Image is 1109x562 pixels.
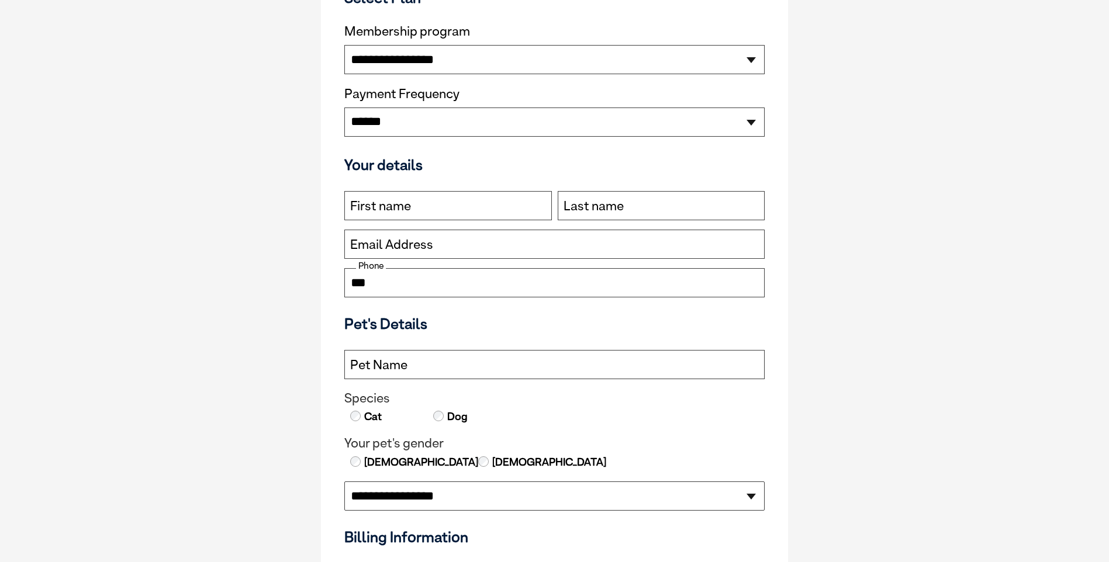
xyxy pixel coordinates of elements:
label: Last name [564,199,624,214]
label: Cat [363,409,382,424]
label: Email Address [350,237,433,252]
label: Payment Frequency [344,86,460,102]
legend: Your pet's gender [344,436,765,451]
label: Dog [446,409,468,424]
legend: Species [344,391,765,406]
label: [DEMOGRAPHIC_DATA] [363,455,478,470]
label: First name [350,199,411,214]
label: [DEMOGRAPHIC_DATA] [491,455,606,470]
h3: Billing Information [344,528,765,546]
h3: Pet's Details [340,315,769,332]
label: Phone [356,261,386,271]
label: Membership program [344,24,765,39]
h3: Your details [344,156,765,174]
